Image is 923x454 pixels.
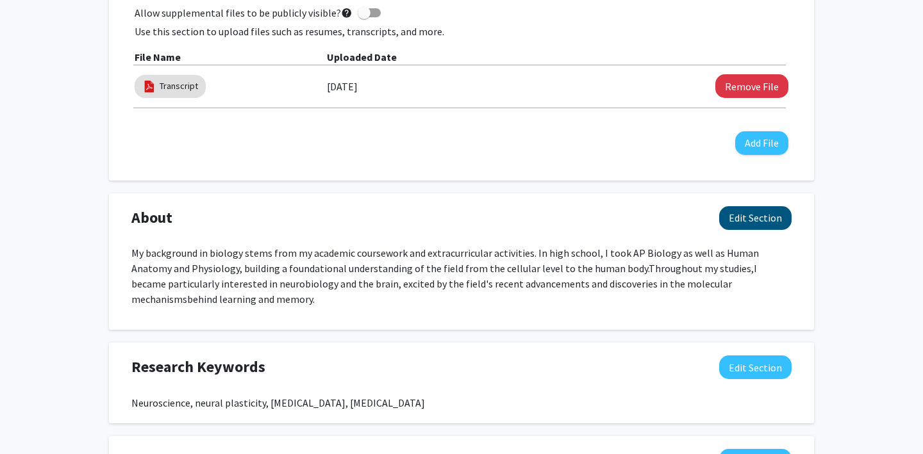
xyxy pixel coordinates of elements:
div: Neuroscience, neural plasticity, [MEDICAL_DATA], [MEDICAL_DATA] [131,395,792,410]
p: My background in biology stems from my academic coursework and extracurricular activities. In hig... [131,245,792,307]
span: Research Keywords [131,355,265,378]
b: Uploaded Date [327,51,397,63]
button: Edit About [719,206,792,230]
mat-icon: help [341,5,353,20]
span: I became particularly interested in neurobiology and the brain, excited by the field's recent adv... [131,262,757,305]
b: File Name [135,51,181,63]
button: Add File [735,131,788,155]
button: Edit Research Keywords [719,355,792,379]
span: About [131,206,172,229]
label: [DATE] [327,76,358,97]
button: Remove Transcript File [715,74,788,98]
span: Allow supplemental files to be publicly visible? [135,5,353,20]
iframe: Chat [10,396,54,444]
span: behind learning and memory. [187,293,315,305]
span: , [751,262,754,275]
p: Use this section to upload files such as resumes, transcripts, and more. [135,24,788,39]
span: Throughout my studies [649,262,751,275]
img: pdf_icon.png [142,79,156,93]
a: Transcript [160,79,198,93]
